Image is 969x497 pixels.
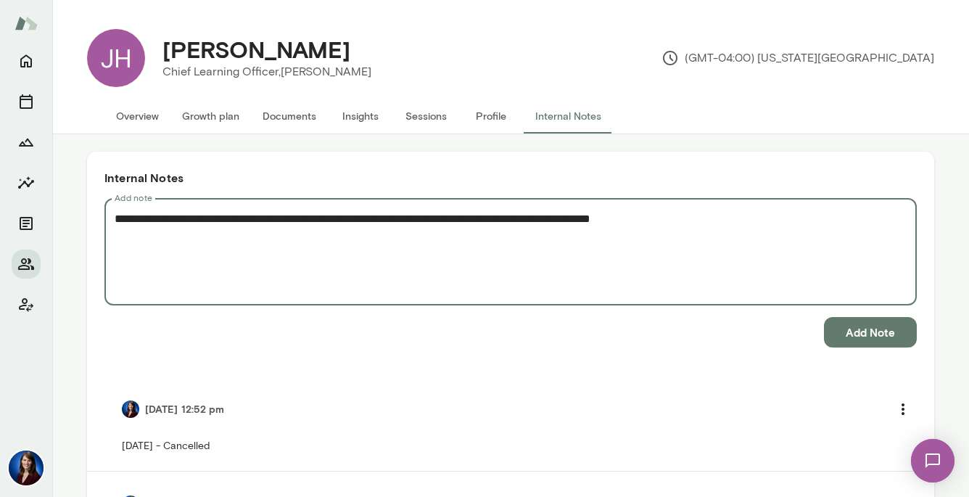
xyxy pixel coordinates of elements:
button: more [888,394,918,424]
button: Home [12,46,41,75]
button: Profile [458,99,524,134]
h4: [PERSON_NAME] [162,36,350,63]
button: Documents [251,99,328,134]
button: Internal Notes [524,99,613,134]
button: Documents [12,209,41,238]
button: Overview [104,99,170,134]
button: Growth plan [170,99,251,134]
button: Insights [12,168,41,197]
img: Julie Rollauer [9,451,44,485]
p: (GMT-04:00) [US_STATE][GEOGRAPHIC_DATA] [661,49,934,67]
button: Add Note [824,317,917,348]
button: Sessions [12,87,41,116]
p: Chief Learning Officer, [PERSON_NAME] [162,63,371,81]
h6: Internal Notes [104,169,917,186]
img: Julie Rollauer [122,401,139,418]
label: Add note [115,192,152,204]
h6: [DATE] 12:52 pm [145,402,225,416]
button: Insights [328,99,393,134]
img: Mento [15,9,38,37]
button: Client app [12,290,41,319]
button: Sessions [393,99,458,134]
p: [DATE] - Cancelled [122,439,899,453]
button: Growth Plan [12,128,41,157]
button: Members [12,250,41,279]
div: JH [87,29,145,87]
